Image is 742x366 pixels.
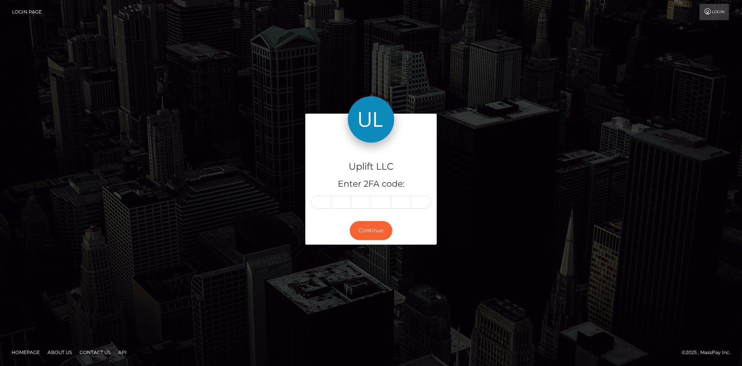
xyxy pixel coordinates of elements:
[311,160,431,174] h4: Uplift LLC
[77,346,114,358] a: Contact Us
[311,178,431,190] h5: Enter 2FA code:
[115,346,130,358] a: API
[682,348,736,357] div: © 2025 , MassPay Inc.
[350,221,392,240] button: Continue
[348,96,394,143] img: Uplift LLC
[44,346,75,358] a: About Us
[9,346,43,358] a: Homepage
[12,4,42,20] a: Login Page
[699,4,729,20] a: Login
